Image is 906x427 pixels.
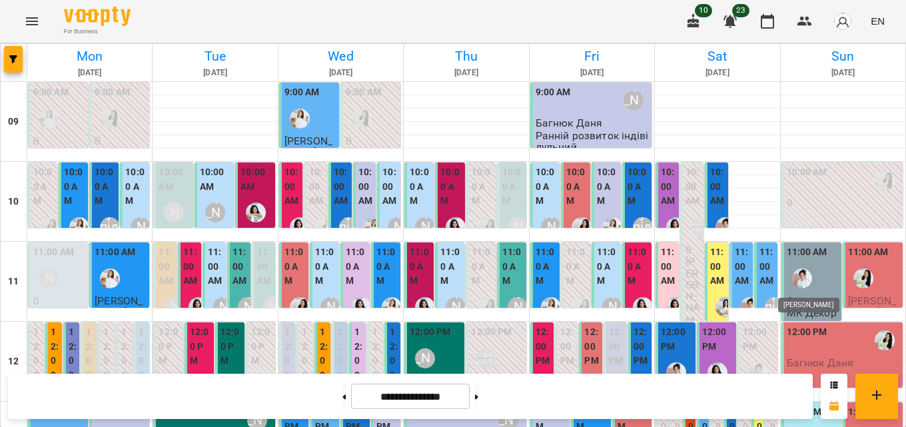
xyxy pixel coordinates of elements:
img: Роксолана [477,297,497,317]
label: 11:00 AM [95,245,135,260]
span: EN [871,14,885,28]
img: Роксолана [572,217,592,237]
h6: [DATE] [406,67,526,79]
img: Анна Білан [246,203,266,222]
h6: [DATE] [29,67,150,79]
div: Анна Білан [415,297,435,317]
img: Юлія Масющенко [39,109,59,129]
label: 12:00 PM [354,325,362,411]
h6: Fri [532,46,652,67]
label: 11:00 AM [183,245,199,288]
label: 10:00 AM [787,165,827,180]
h6: Sat [657,46,777,67]
img: Юлія Масющенко [100,268,120,288]
div: Тетяна Волох [541,217,561,237]
div: Юлія Масющенко [382,297,402,317]
label: 11:00 AM [787,245,827,260]
img: Юлія Масющенко [541,297,561,317]
label: 12:00 PM [221,325,242,368]
label: 12:00 PM [584,325,600,368]
img: Юлія Масющенко [290,109,310,129]
label: 10:00 AM [566,165,588,209]
p: [PERSON_NAME] [33,147,85,171]
label: 12:00 PM [33,325,41,411]
label: 10:00 AM [410,165,431,209]
label: 12:00 PM [51,325,59,411]
img: Анна Білан [446,217,466,237]
label: 9:00 AM [95,85,130,100]
label: 11:00 AM [33,245,74,260]
div: Тетяна Волох [205,203,225,222]
label: 12:00 PM [702,325,733,354]
h6: 10 [8,195,19,209]
p: 0 [33,135,85,147]
img: Роксолана [875,171,895,191]
label: 11:00 AM [284,245,306,288]
span: [PERSON_NAME] [95,294,143,318]
div: Юлія Масющенко [602,217,622,237]
h6: [DATE] [783,67,903,79]
p: Ранній розвиток індівідульний [536,130,649,153]
label: 10:00 AM [240,165,272,194]
div: Тетяна Волох [131,217,151,237]
label: 12:00 PM [372,325,380,411]
div: Міс Анастасія [508,297,528,317]
img: Анна Білан [189,297,209,317]
div: Міс Анастасія [164,203,184,222]
h6: [DATE] [280,67,401,79]
div: Тетяна Волох [602,297,622,317]
img: Роксолана [572,297,592,317]
span: For Business [64,27,131,36]
label: 10:00 AM [536,165,557,209]
div: Тетяна Волох [415,217,435,237]
div: Тетяна Волох [624,91,644,111]
img: Каріна [715,297,735,317]
label: 10:00 AM [597,165,618,209]
img: Роксолана [477,217,497,237]
p: 6 [787,295,839,306]
label: 9:00 AM [346,85,381,100]
div: Міс Анастасія [415,348,435,368]
span: [PERSON_NAME] [848,294,896,318]
label: 12:00 PM [320,325,328,411]
span: [PERSON_NAME] [284,135,332,159]
label: 11:00 AM [735,245,750,288]
label: 12:00 PM [190,325,211,368]
img: Іванна [748,362,768,382]
div: Роксолана [853,268,873,288]
label: 9:00 AM [33,85,69,100]
label: 12:00 PM [139,325,147,411]
label: 11:00 AM [628,245,649,288]
div: Тетяна Волох [446,297,466,317]
img: Роксолана [39,217,59,237]
h6: Wed [280,46,401,67]
label: 12:00 PM [743,325,774,354]
img: Юлія Масющенко [69,217,89,237]
label: 10:00 AM [284,165,300,209]
span: Багнюк Даня [787,356,854,369]
label: 10:00 AM [159,165,190,194]
p: [PERSON_NAME] [346,147,398,171]
img: Іванна [740,297,760,317]
label: 10:00 AM [502,165,524,209]
div: Анна підготовка до школи [100,217,120,237]
img: Роксолана [875,330,895,350]
img: Іванна [666,362,686,382]
img: Анна Білан [633,297,653,317]
label: 11:00 AM [759,245,775,288]
label: 11:00 AM [597,245,618,288]
h6: 11 [8,274,19,289]
div: Анна підготовка до школи [633,217,653,237]
p: Р.р 2.5-3 [33,307,74,318]
div: Юлія Масющенко [364,217,384,237]
label: 11:00 AM [710,245,725,288]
